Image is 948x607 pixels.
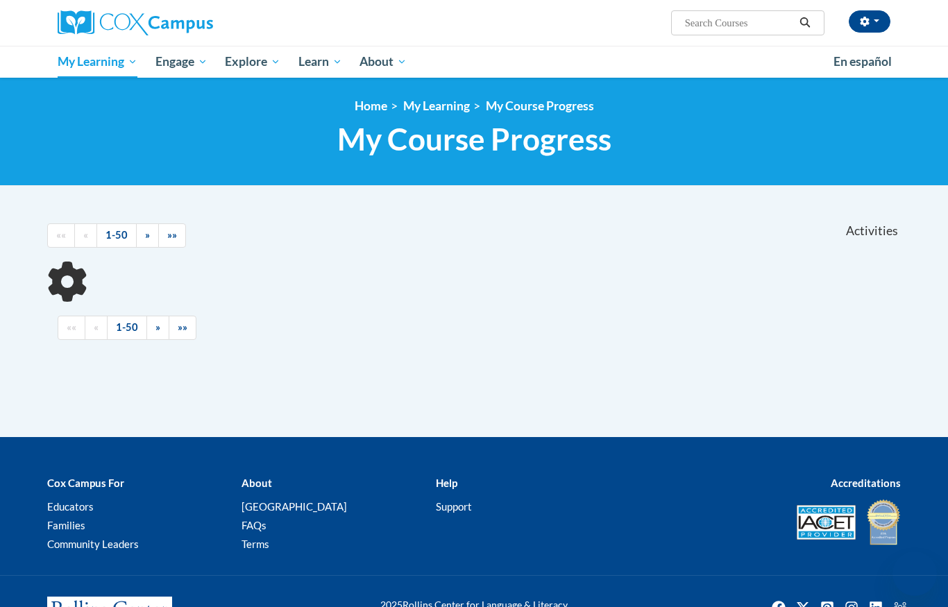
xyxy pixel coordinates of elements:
span: « [83,229,88,241]
a: Terms [242,538,269,550]
div: Main menu [37,46,911,78]
span: » [145,229,150,241]
a: Begining [47,223,75,248]
a: Educators [47,500,94,513]
a: Next [136,223,159,248]
a: Cox Campus [58,10,321,35]
button: Search [795,15,815,31]
a: En español [824,47,901,76]
span: About [359,53,407,70]
b: Cox Campus For [47,477,124,489]
span: My Learning [58,53,137,70]
a: End [169,316,196,340]
input: Search Courses [684,15,795,31]
img: Accredited IACET® Provider [797,505,856,540]
span: «« [56,229,66,241]
span: En español [833,54,892,69]
a: About [351,46,416,78]
a: Home [355,99,387,113]
a: Engage [146,46,217,78]
a: Next [146,316,169,340]
a: Families [47,519,85,531]
a: Previous [85,316,108,340]
span: Learn [298,53,342,70]
button: Account Settings [849,10,890,33]
b: Help [436,477,457,489]
img: IDA® Accredited [866,498,901,547]
a: My Course Progress [486,99,594,113]
span: Activities [846,223,898,239]
a: Learn [289,46,351,78]
a: Previous [74,223,97,248]
span: »» [178,321,187,333]
span: »» [167,229,177,241]
a: Support [436,500,472,513]
a: [GEOGRAPHIC_DATA] [242,500,347,513]
span: My Course Progress [337,121,611,157]
a: End [158,223,186,248]
a: My Learning [49,46,146,78]
a: FAQs [242,519,266,531]
a: My Learning [403,99,470,113]
span: Explore [225,53,280,70]
span: » [155,321,160,333]
b: About [242,477,272,489]
img: Cox Campus [58,10,213,35]
span: «« [67,321,76,333]
a: 1-50 [107,316,147,340]
span: « [94,321,99,333]
iframe: Button to launch messaging window [892,552,937,596]
a: Community Leaders [47,538,139,550]
b: Accreditations [831,477,901,489]
a: Explore [216,46,289,78]
a: Begining [58,316,85,340]
span: Engage [155,53,208,70]
a: 1-50 [96,223,137,248]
